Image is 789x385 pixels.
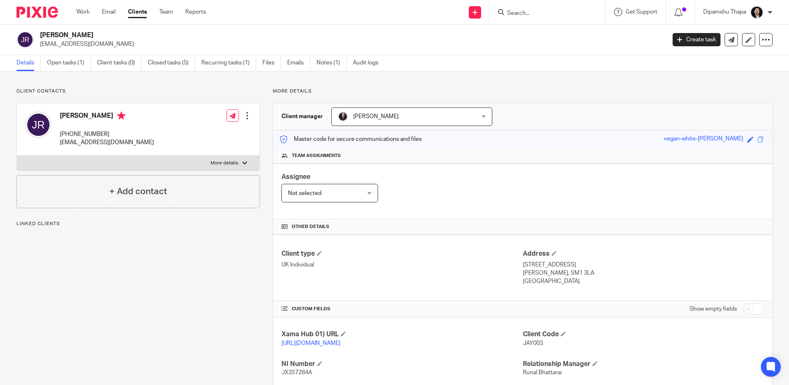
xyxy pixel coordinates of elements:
a: Client tasks (0) [97,55,142,71]
a: Work [76,8,90,16]
i: Primary [117,112,125,120]
img: svg%3E [17,31,34,48]
a: Emails [287,55,310,71]
h4: Relationship Manager [523,360,764,368]
span: Not selected [288,190,321,196]
h4: Client type [281,250,522,258]
a: Closed tasks (5) [148,55,195,71]
p: Master code for secure communications and files [279,135,422,143]
p: More details [210,160,238,166]
p: [PHONE_NUMBER] [60,130,154,138]
h4: Address [523,250,764,258]
a: Notes (1) [317,55,347,71]
h4: CUSTOM FIELDS [281,306,522,312]
p: [GEOGRAPHIC_DATA] [523,277,764,285]
a: Clients [128,8,147,16]
h2: [PERSON_NAME] [40,31,536,40]
a: [URL][DOMAIN_NAME] [281,340,340,346]
a: Open tasks (1) [47,55,91,71]
p: More details [273,88,772,95]
span: Get Support [626,9,657,15]
div: vegan-white-[PERSON_NAME] [664,135,743,144]
h4: [PERSON_NAME] [60,112,154,122]
p: [EMAIL_ADDRESS][DOMAIN_NAME] [60,138,154,147]
a: Audit logs [353,55,385,71]
a: Files [262,55,281,71]
span: Team assignments [292,152,341,159]
p: Dipamshu Thapa [703,8,746,16]
img: Dipamshu2.jpg [750,6,763,19]
h3: Client manager [281,112,323,121]
img: Pixie [17,7,58,18]
img: svg%3E [25,112,52,138]
a: Reports [185,8,206,16]
span: JX357284A [281,370,312,375]
a: Details [17,55,41,71]
a: Email [102,8,116,16]
p: [PERSON_NAME], SM1 3LA [523,269,764,277]
h4: Xama Hub 01) URL [281,330,522,339]
p: UK Individual [281,261,522,269]
input: Search [506,10,581,17]
span: Other details [292,223,329,230]
span: JAY003 [523,340,543,346]
span: [PERSON_NAME] [353,114,399,119]
a: Create task [673,33,720,46]
a: Team [159,8,173,16]
img: MicrosoftTeams-image.jfif [338,112,348,121]
p: Linked clients [17,221,260,227]
label: Show empty fields [690,305,737,313]
span: Assignee [281,173,310,180]
h4: NI Number [281,360,522,368]
h4: Client Code [523,330,764,339]
span: Runal Bhattarai [523,370,562,375]
p: [STREET_ADDRESS] [523,261,764,269]
h4: + Add contact [109,185,167,198]
p: Client contacts [17,88,260,95]
a: Recurring tasks (1) [201,55,256,71]
p: [EMAIL_ADDRESS][DOMAIN_NAME] [40,40,660,48]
